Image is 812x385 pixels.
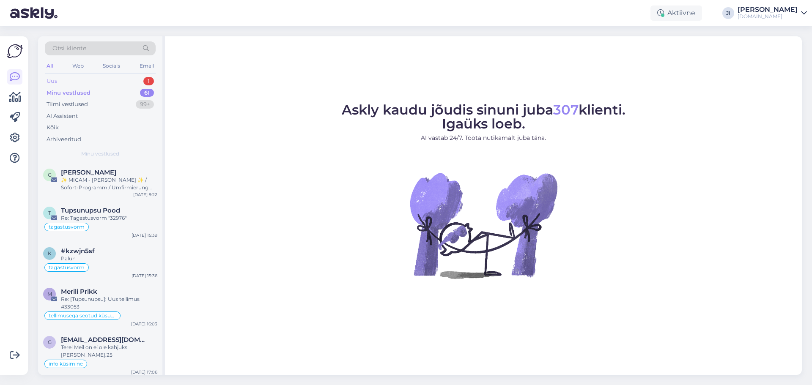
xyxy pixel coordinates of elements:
[61,207,120,214] span: Tupsunupsu Pood
[738,13,798,20] div: [DOMAIN_NAME]
[138,60,156,71] div: Email
[81,150,119,158] span: Minu vestlused
[140,89,154,97] div: 61
[61,214,157,222] div: Re: Tagastusvorm "32976"
[71,60,85,71] div: Web
[738,6,798,13] div: [PERSON_NAME]
[143,77,154,85] div: 1
[47,112,78,120] div: AI Assistent
[136,100,154,109] div: 99+
[47,77,57,85] div: Uus
[133,191,157,198] div: [DATE] 9:22
[738,6,807,20] a: [PERSON_NAME][DOMAIN_NAME]
[61,288,97,295] span: Merili Prikk
[650,5,702,21] div: Aktiivne
[131,321,157,327] div: [DATE] 16:03
[47,135,81,144] div: Arhiveeritud
[101,60,122,71] div: Socials
[61,176,157,191] div: ✨ MICAM - [PERSON_NAME] ✨ / Sofort-Programm / Umfirmierung [PERSON_NAME] GmbH
[342,134,625,142] p: AI vastab 24/7. Tööta nutikamalt juba täna.
[49,265,85,270] span: tagastusvorm
[45,60,55,71] div: All
[49,224,85,229] span: tagastusvorm
[61,344,157,359] div: Tere! Meil on ei ole kahjuks [PERSON_NAME].25
[132,273,157,279] div: [DATE] 15:36
[48,210,51,216] span: T
[49,361,83,366] span: info küsimine
[48,250,52,257] span: k
[47,291,52,297] span: M
[407,149,560,301] img: No Chat active
[7,43,23,59] img: Askly Logo
[47,89,91,97] div: Minu vestlused
[132,232,157,238] div: [DATE] 15:39
[131,369,157,375] div: [DATE] 17:06
[48,172,52,178] span: G
[49,313,116,318] span: tellimusega seotud küsumus
[61,169,116,176] span: Gottstein
[61,255,157,262] div: Palun
[722,7,734,19] div: JI
[61,247,95,255] span: #kzwjn5sf
[553,101,579,118] span: 307
[48,339,52,345] span: g
[61,336,149,344] span: gretekolar@gmail.com
[47,100,88,109] div: Tiimi vestlused
[342,101,625,132] span: Askly kaudu jõudis sinuni juba klienti. Igaüks loeb.
[61,295,157,311] div: Re: [Tupsunupsu]: Uus tellimus #33053
[52,44,86,53] span: Otsi kliente
[47,123,59,132] div: Kõik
